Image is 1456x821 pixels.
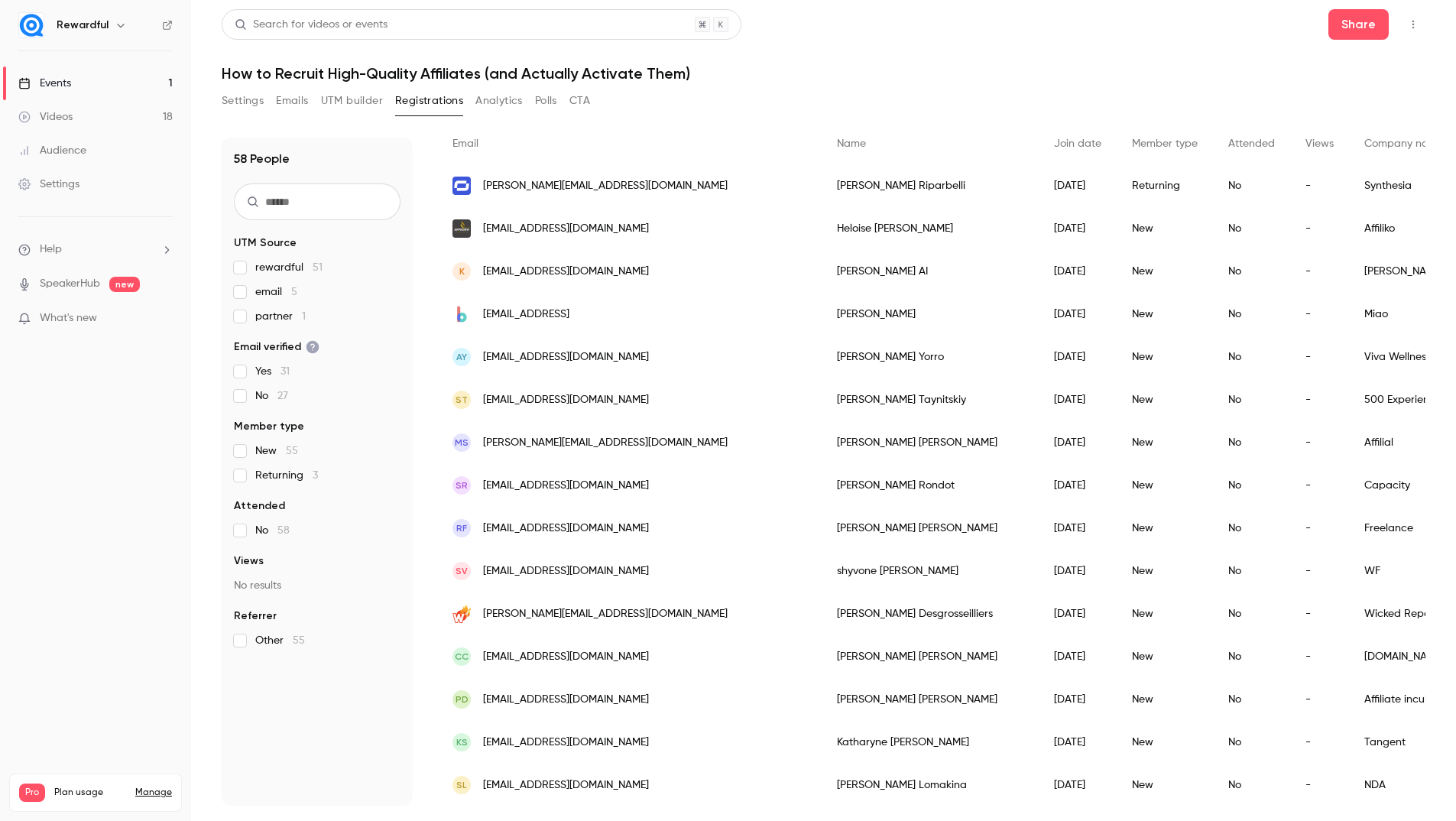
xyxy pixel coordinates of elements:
div: [PERSON_NAME] [PERSON_NAME] [822,678,1039,721]
div: - [1290,721,1349,764]
span: partner [255,309,306,324]
div: [DATE] [1039,507,1117,550]
div: [DATE] [1039,378,1117,421]
div: No [1213,164,1290,207]
span: [EMAIL_ADDRESS][DOMAIN_NAME] [483,221,649,237]
div: - [1290,293,1349,336]
span: 3 [313,470,318,481]
span: 31 [280,366,290,377]
h1: How to Recruit High-Quality Affiliates (and Actually Activate Them) [222,64,1425,83]
button: Share [1328,9,1389,40]
div: [PERSON_NAME] Riparbelli [822,164,1039,207]
div: [PERSON_NAME] Desgrosseilliers [822,592,1039,635]
iframe: Noticeable Trigger [154,312,173,326]
span: sv [456,564,468,578]
div: Katharyne [PERSON_NAME] [822,721,1039,764]
span: Email [452,138,478,149]
span: [PERSON_NAME][EMAIL_ADDRESS][DOMAIN_NAME] [483,178,728,194]
section: facet-groups [234,235,400,648]
span: [EMAIL_ADDRESS][DOMAIN_NAME] [483,478,649,494]
span: [EMAIL_ADDRESS][DOMAIN_NAME] [483,563,649,579]
img: affiliko.com [452,219,471,238]
span: 55 [293,635,305,646]
span: RF [456,521,467,535]
span: rewardful [255,260,323,275]
span: Views [1305,138,1334,149]
div: - [1290,207,1349,250]
span: 51 [313,262,323,273]
img: wickedreports.com [452,605,471,623]
li: help-dropdown-opener [18,242,173,258]
div: No [1213,250,1290,293]
div: No [1213,678,1290,721]
span: [EMAIL_ADDRESS][DOMAIN_NAME] [483,777,649,793]
span: CC [455,650,469,664]
div: - [1290,592,1349,635]
div: New [1117,507,1213,550]
div: [PERSON_NAME] Lomakina [822,764,1039,806]
div: New [1117,635,1213,678]
span: 27 [277,391,288,401]
div: No [1213,507,1290,550]
div: Events [18,76,71,91]
div: - [1290,764,1349,806]
div: [PERSON_NAME] Yorro [822,336,1039,378]
div: [DATE] [1039,336,1117,378]
div: No [1213,635,1290,678]
div: [PERSON_NAME] Taynitskiy [822,378,1039,421]
span: Company name [1364,138,1444,149]
div: New [1117,378,1213,421]
p: No results [234,578,400,593]
span: Join date [1054,138,1101,149]
div: [DATE] [1039,635,1117,678]
span: K [459,264,465,278]
div: [DATE] [1039,293,1117,336]
div: [DATE] [1039,764,1117,806]
span: Help [40,242,62,258]
span: [PERSON_NAME][EMAIL_ADDRESS][DOMAIN_NAME] [483,435,728,451]
h1: 58 People [234,150,290,168]
button: Emails [276,89,308,113]
span: SL [456,778,467,792]
div: No [1213,764,1290,806]
span: PD [456,693,469,706]
span: email [255,284,297,300]
div: - [1290,378,1349,421]
span: Email verified [234,339,319,355]
span: Plan usage [54,787,126,799]
span: Member type [1132,138,1198,149]
div: - [1290,550,1349,592]
span: 58 [277,525,290,536]
div: New [1117,464,1213,507]
div: - [1290,678,1349,721]
span: 55 [286,446,298,456]
div: No [1213,721,1290,764]
div: New [1117,421,1213,464]
div: New [1117,336,1213,378]
div: - [1290,250,1349,293]
div: [DATE] [1039,250,1117,293]
img: bugfree.ai [452,305,471,323]
img: synthesia.io [452,177,471,195]
div: [DATE] [1039,164,1117,207]
span: Views [234,553,264,569]
img: Rewardful [19,13,44,37]
div: [DATE] [1039,678,1117,721]
span: new [109,277,140,292]
div: [PERSON_NAME] Rondot [822,464,1039,507]
span: Yes [255,364,290,379]
span: Pro [19,784,45,802]
span: Attended [234,498,285,514]
div: [PERSON_NAME] [PERSON_NAME] [822,635,1039,678]
div: - [1290,507,1349,550]
div: Settings [18,177,79,192]
span: UTM Source [234,235,297,251]
span: No [255,388,288,404]
div: No [1213,207,1290,250]
span: [EMAIL_ADDRESS][DOMAIN_NAME] [483,349,649,365]
span: Attended [1228,138,1275,149]
div: Audience [18,143,86,158]
button: Settings [222,89,264,113]
div: New [1117,293,1213,336]
button: Registrations [395,89,463,113]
